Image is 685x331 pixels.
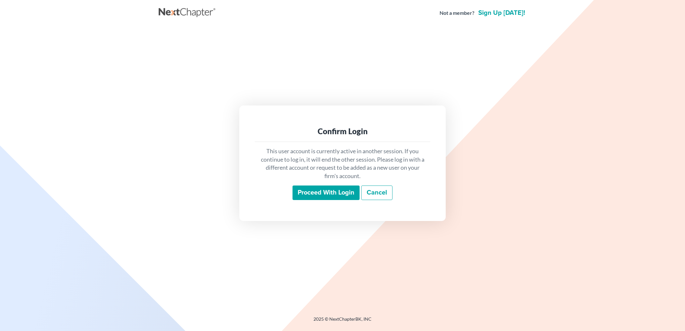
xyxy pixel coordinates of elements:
a: Cancel [361,186,392,200]
p: This user account is currently active in another session. If you continue to log in, it will end ... [260,147,425,180]
div: 2025 © NextChapterBK, INC [159,316,526,327]
strong: Not a member? [440,9,474,17]
div: Confirm Login [260,126,425,136]
a: Sign up [DATE]! [477,10,526,16]
input: Proceed with login [293,186,360,200]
